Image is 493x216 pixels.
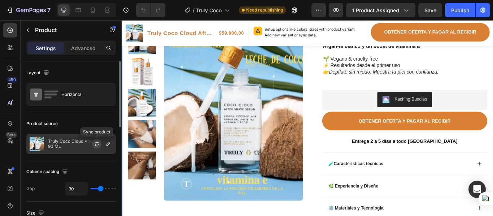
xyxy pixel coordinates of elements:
[346,3,415,17] button: 1 product assigned
[234,42,425,57] p: 🌱 Vegano & cruelty-free ⚡ Resultados desde el primer uso
[26,120,58,127] div: Product source
[241,57,369,63] i: Depílate sin miedo. Muestra tu piel con confianza.
[234,107,426,128] button: <p><span style="font-size:15px;">OBTENER OFERTA Y PAGAR AL RECIBIR</span></p>
[318,88,356,96] div: Kaching Bundles
[71,44,96,52] p: Advanced
[36,44,56,52] p: Settings
[136,3,165,17] div: Undo/Redo
[234,57,425,65] p: 👉
[234,20,425,34] strong: Leche [PERSON_NAME] - vainilla irresistible - Aceite de Argan
[241,190,299,197] p: 🌿 Experiencia y Diseño
[451,6,469,14] div: Publish
[5,132,17,138] div: Beta
[7,77,17,83] div: 450
[26,167,69,177] div: Column spacing
[247,164,305,170] strong: Características técnicas
[30,137,44,151] img: product feature img
[276,114,384,120] span: OBTENER OFERTA Y PAGAR AL RECIBIR
[193,6,195,14] span: /
[304,88,312,97] img: KachingBundles.png
[298,84,362,101] button: Kaching Bundles
[35,26,96,34] p: Product
[47,6,51,14] p: 7
[306,10,413,17] span: OBTENER OFERTA Y PAGAR AL RECIBIR
[61,86,105,103] div: Horizontal
[352,6,399,14] span: 1 product assigned
[196,6,222,14] span: Truly Coco
[66,182,87,195] input: Auto
[3,3,54,17] button: 7
[290,3,429,25] button: <p><span style="font-size:15px;">OBTENER OFERTA Y PAGAR AL RECIBIR</span></p>
[48,139,113,149] p: Truly Coco Cloud After Shave 90 ML
[26,185,35,192] div: Gap
[418,3,442,17] button: Save
[253,27,348,34] strong: té blanco y un boost de vitamina E
[246,7,283,13] span: Need republishing
[468,181,486,198] div: Open Intercom Messenger
[424,7,436,13] span: Save
[241,164,305,171] p: 🧪
[268,138,391,144] strong: Entrega 2 a 5 días a todo [GEOGRAPHIC_DATA]
[26,68,51,78] div: Layout
[445,3,475,17] button: Publish
[122,20,493,216] iframe: Design area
